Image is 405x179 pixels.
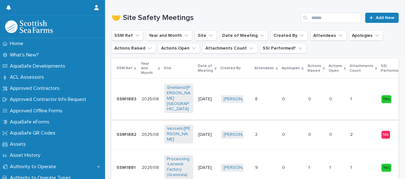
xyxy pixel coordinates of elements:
[198,63,213,74] p: Date of Meeting
[350,164,353,170] p: 1
[329,63,342,74] p: Actions Open
[7,108,67,114] p: Approved Offline Forms
[381,164,391,172] div: Yes
[254,65,274,72] p: Attendees
[7,52,44,58] p: What's New?
[117,95,138,102] p: SSM1883
[198,96,216,102] p: [DATE]
[117,65,132,72] p: SSM Ref
[255,95,259,102] p: 8
[329,164,332,170] p: 1
[308,164,311,170] p: 1
[117,164,137,170] p: SSM1881
[381,95,391,103] div: Yes
[365,13,399,23] a: Add New
[198,165,216,170] p: [DATE]
[142,164,160,170] p: 2025/08
[146,30,192,41] button: Year and Month
[224,132,258,137] a: [PERSON_NAME]
[167,85,191,112] a: Shetland/[PERSON_NAME][GEOGRAPHIC_DATA]
[142,131,160,137] p: 2025/08
[281,65,300,72] p: Apologies
[7,74,49,80] p: ACL Assessors
[329,95,333,102] p: 0
[350,63,373,74] p: Attachments Count
[167,126,191,142] a: Vessels/[PERSON_NAME]
[141,60,156,76] p: Year and Month
[142,95,160,102] p: 2025/08
[7,96,91,103] p: Approved Contractor Info Request
[349,30,383,41] button: Apologies
[224,165,258,170] a: [PERSON_NAME]
[198,132,216,137] p: [DATE]
[7,141,31,147] p: Assets
[308,63,321,74] p: Actions Raised
[329,131,333,137] p: 0
[164,65,171,72] p: Site
[7,130,60,136] p: AquaSafe QR Codes
[7,119,54,125] p: AquaSafe eForms
[376,16,394,20] span: Add New
[255,131,259,137] p: 2
[224,96,258,102] a: [PERSON_NAME]
[111,43,156,53] button: Actions Raised
[111,13,298,23] h1: 🤝 Site Safety Meetings
[350,131,354,137] p: 2
[7,164,61,170] p: Authority to Operate
[220,65,241,72] p: Created By
[167,156,191,178] a: Processing/Lerwick Factory (Gremista)
[7,152,46,158] p: Asset History
[5,20,53,33] img: bPIBxiqnSb2ggTQWdOVV
[310,30,346,41] button: Attendees
[158,43,200,53] button: Actions Open
[195,30,217,41] button: Site
[301,13,361,23] input: Search
[308,95,312,102] p: 0
[381,131,390,139] div: No
[111,30,143,41] button: SSM Ref
[260,43,306,53] button: SSI Performed?
[7,41,28,47] p: Home
[282,164,286,170] p: 0
[219,30,268,41] button: Date of Meeting
[350,95,353,102] p: 1
[255,164,259,170] p: 9
[282,131,286,137] p: 0
[381,63,403,74] p: SSI Performed?
[117,131,138,137] p: SSM1882
[202,43,257,53] button: Attachments Count
[7,63,70,69] p: AquaSafe Developments
[271,30,308,41] button: Created By
[282,95,286,102] p: 0
[308,131,312,137] p: 0
[7,85,65,91] p: Approved Contractors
